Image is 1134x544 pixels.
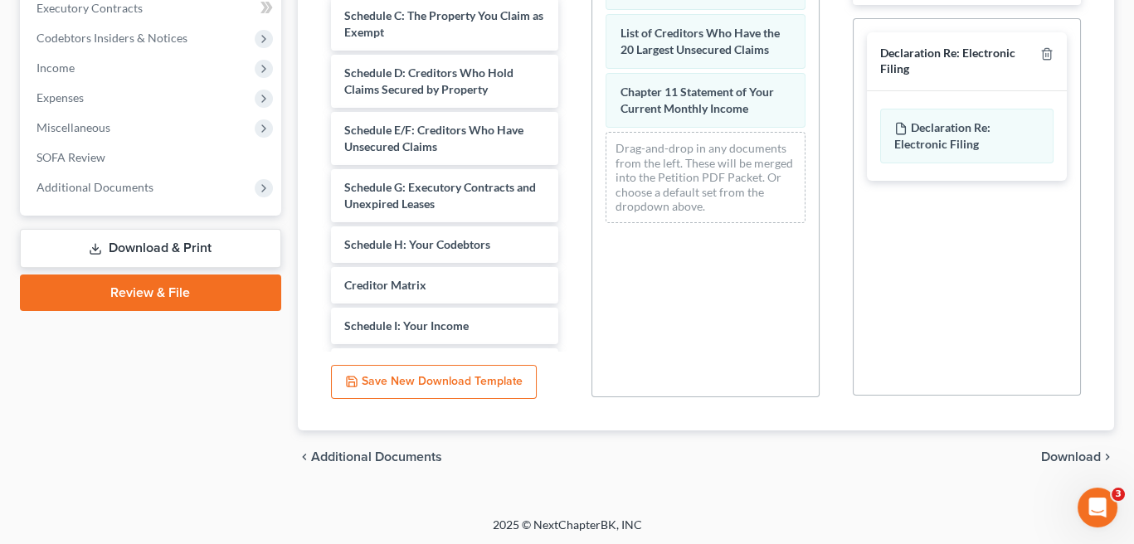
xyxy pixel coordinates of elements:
[311,450,442,464] span: Additional Documents
[344,66,513,96] span: Schedule D: Creditors Who Hold Claims Secured by Property
[37,90,84,104] span: Expenses
[1112,488,1125,501] span: 3
[37,31,187,45] span: Codebtors Insiders & Notices
[1041,450,1114,464] button: Download chevron_right
[298,450,311,464] i: chevron_left
[37,1,143,15] span: Executory Contracts
[1041,450,1101,464] span: Download
[20,274,281,311] a: Review & File
[37,180,153,194] span: Additional Documents
[620,85,773,115] span: Chapter 11 Statement of Your Current Monthly Income
[1078,488,1117,527] iframe: Intercom live chat
[298,450,442,464] a: chevron_left Additional Documents
[620,26,779,56] span: List of Creditors Who Have the 20 Largest Unsecured Claims
[344,318,469,333] span: Schedule I: Your Income
[20,229,281,268] a: Download & Print
[23,143,281,172] a: SOFA Review
[344,278,426,292] span: Creditor Matrix
[606,132,805,223] div: Drag-and-drop in any documents from the left. These will be merged into the Petition PDF Packet. ...
[331,365,537,400] button: Save New Download Template
[880,46,1034,76] div: Declaration Re: Electronic Filing
[37,150,105,164] span: SOFA Review
[344,8,543,39] span: Schedule C: The Property You Claim as Exempt
[1101,450,1114,464] i: chevron_right
[37,120,110,134] span: Miscellaneous
[344,237,490,251] span: Schedule H: Your Codebtors
[344,123,523,153] span: Schedule E/F: Creditors Who Have Unsecured Claims
[37,61,75,75] span: Income
[344,180,536,211] span: Schedule G: Executory Contracts and Unexpired Leases
[894,120,990,151] span: Declaration Re: Electronic Filing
